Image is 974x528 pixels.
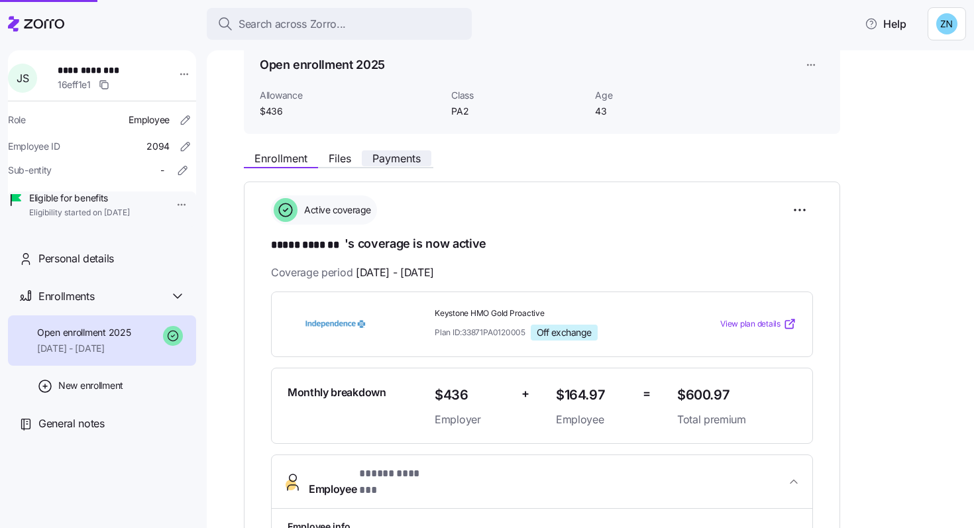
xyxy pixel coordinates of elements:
[29,207,130,219] span: Eligibility started on [DATE]
[260,105,441,118] span: $436
[435,411,511,428] span: Employer
[260,89,441,102] span: Allowance
[300,203,371,217] span: Active coverage
[720,318,781,331] span: View plan details
[720,317,796,331] a: View plan details
[309,466,439,498] span: Employee
[329,153,351,164] span: Files
[38,288,94,305] span: Enrollments
[146,140,170,153] span: 2094
[37,342,131,355] span: [DATE] - [DATE]
[537,327,592,339] span: Off exchange
[8,113,26,127] span: Role
[556,411,632,428] span: Employee
[595,89,728,102] span: Age
[254,153,307,164] span: Enrollment
[288,309,383,339] img: Independence Blue Cross
[271,235,813,254] h1: 's coverage is now active
[207,8,472,40] button: Search across Zorro...
[8,164,52,177] span: Sub-entity
[521,384,529,403] span: +
[38,250,114,267] span: Personal details
[260,56,385,73] h1: Open enrollment 2025
[37,326,131,339] span: Open enrollment 2025
[239,16,346,32] span: Search across Zorro...
[8,140,60,153] span: Employee ID
[677,411,796,428] span: Total premium
[643,384,651,403] span: =
[160,164,164,177] span: -
[356,264,434,281] span: [DATE] - [DATE]
[451,105,584,118] span: PA2
[29,191,130,205] span: Eligible for benefits
[38,415,105,432] span: General notes
[451,89,584,102] span: Class
[271,264,434,281] span: Coverage period
[854,11,917,37] button: Help
[435,384,511,406] span: $436
[17,73,28,83] span: J S
[556,384,632,406] span: $164.97
[865,16,906,32] span: Help
[58,379,123,392] span: New enrollment
[129,113,170,127] span: Employee
[58,78,91,91] span: 16eff1e1
[435,327,525,338] span: Plan ID: 33871PA0120005
[372,153,421,164] span: Payments
[288,384,386,401] span: Monthly breakdown
[677,384,796,406] span: $600.97
[435,308,667,319] span: Keystone HMO Gold Proactive
[936,13,957,34] img: 5c518db9dac3a343d5b258230af867d6
[595,105,728,118] span: 43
